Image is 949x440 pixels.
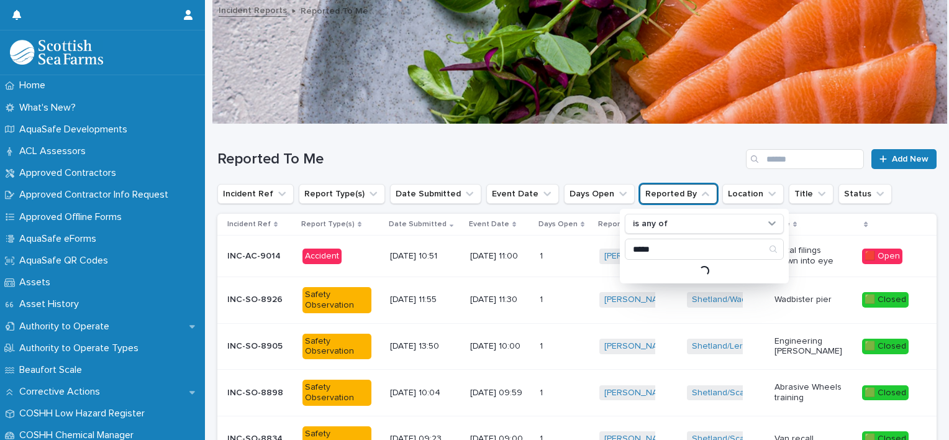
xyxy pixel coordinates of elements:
[217,184,294,204] button: Incident Ref
[746,149,864,169] input: Search
[692,341,815,352] a: Shetland/Lerwick Marine Office
[302,249,342,264] div: Accident
[14,277,60,288] p: Assets
[302,287,371,313] div: Safety Observation
[14,189,178,201] p: Approved Contractor Info Request
[774,295,843,305] p: Wadbister pier
[227,385,286,398] p: INC-SO-8898
[10,40,103,65] img: bPIBxiqnSb2ggTQWdOVV
[564,184,635,204] button: Days Open
[625,239,784,260] div: Search
[14,298,89,310] p: Asset History
[217,370,937,416] tr: INC-SO-8898INC-SO-8898 Safety Observation[DATE] 10:04[DATE] 09:5911 [PERSON_NAME] Shetland/Scallo...
[14,124,137,135] p: AquaSafe Developments
[389,218,447,231] p: Date Submitted
[540,385,545,398] p: 1
[217,150,741,168] h1: Reported To Me
[540,292,545,305] p: 1
[774,382,843,403] p: Abrasive Wheels training
[390,184,481,204] button: Date Submitted
[14,342,148,354] p: Authority to Operate Types
[862,249,902,264] div: 🟥 Open
[14,408,155,419] p: COSHH Low Hazard Register
[227,339,285,352] p: INC-SO-8905
[692,388,862,398] a: Shetland/Scalloway Engineering Workshop
[390,388,459,398] p: [DATE] 10:04
[14,167,126,179] p: Approved Contractors
[390,295,459,305] p: [DATE] 11:55
[540,249,545,262] p: 1
[227,249,283,262] p: INC-AC-9014
[774,245,843,267] p: Metal filings blown into eye
[640,184,717,204] button: Reported By
[604,251,672,262] a: [PERSON_NAME]
[302,334,371,360] div: Safety Observation
[470,295,530,305] p: [DATE] 11:30
[14,80,55,91] p: Home
[862,292,909,308] div: 🟩 Closed
[604,388,672,398] a: [PERSON_NAME]
[538,218,578,231] p: Days Open
[14,145,96,157] p: ACL Assessors
[633,219,668,229] p: is any of
[301,3,368,17] p: Reported To Me
[604,341,672,352] a: [PERSON_NAME]
[469,218,509,231] p: Event Date
[871,149,937,169] a: Add New
[789,184,833,204] button: Title
[470,341,530,352] p: [DATE] 10:00
[14,364,92,376] p: Beaufort Scale
[604,295,672,305] a: [PERSON_NAME]
[301,218,355,231] p: Report Type(s)
[862,385,909,401] div: 🟩 Closed
[390,341,459,352] p: [DATE] 13:50
[625,239,783,259] input: Search
[302,380,371,406] div: Safety Observation
[14,255,118,267] p: AquaSafe QR Codes
[892,155,929,163] span: Add New
[722,184,784,204] button: Location
[14,321,119,332] p: Authority to Operate
[227,218,271,231] p: Incident Ref
[227,292,285,305] p: INC-SO-8926
[862,339,909,354] div: 🟩 Closed
[217,236,937,277] tr: INC-AC-9014INC-AC-9014 Accident[DATE] 10:51[DATE] 11:0011 [PERSON_NAME] External/An External Site...
[838,184,892,204] button: Status
[470,251,530,262] p: [DATE] 11:00
[774,336,843,357] p: Engineering [PERSON_NAME]
[486,184,559,204] button: Event Date
[14,102,86,114] p: What's New?
[390,251,459,262] p: [DATE] 10:51
[217,277,937,323] tr: INC-SO-8926INC-SO-8926 Safety Observation[DATE] 11:55[DATE] 11:3011 [PERSON_NAME] Shetland/Wadbis...
[14,386,110,398] p: Corrective Actions
[219,2,287,17] a: Incident Reports
[14,211,132,223] p: Approved Offline Forms
[299,184,385,204] button: Report Type(s)
[540,339,545,352] p: 1
[14,233,106,245] p: AquaSafe eForms
[470,388,530,398] p: [DATE] 09:59
[217,323,937,370] tr: INC-SO-8905INC-SO-8905 Safety Observation[DATE] 13:50[DATE] 10:0011 [PERSON_NAME] Shetland/Lerwic...
[598,218,643,231] p: Reported By
[692,295,816,305] a: Shetland/Wadbister Shorebase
